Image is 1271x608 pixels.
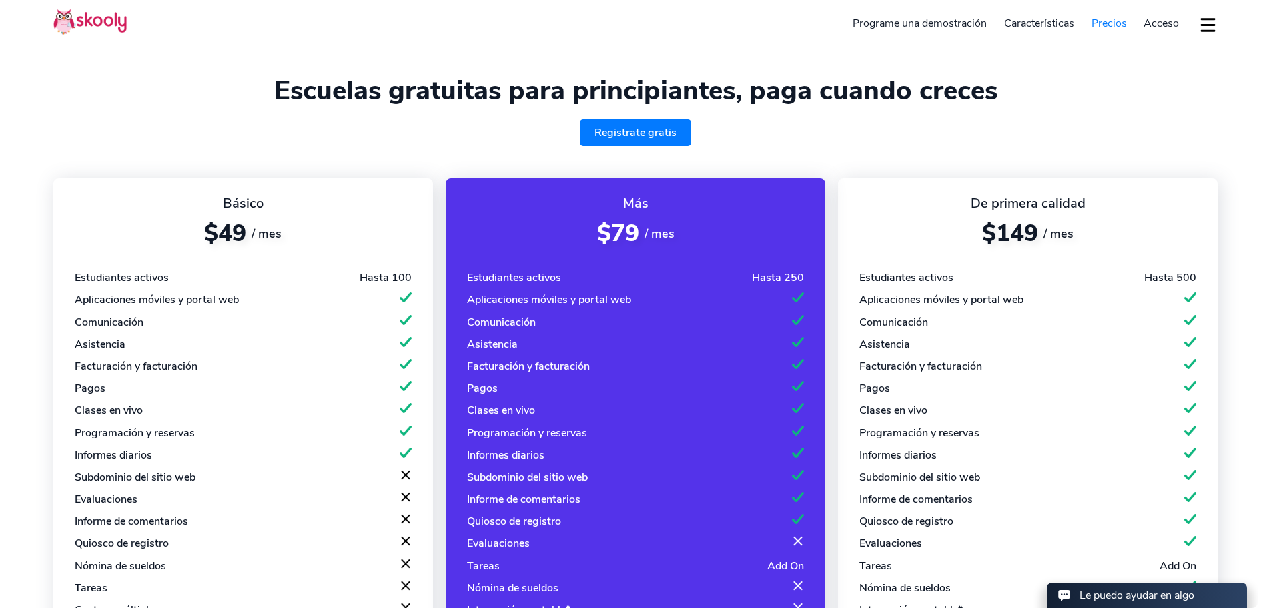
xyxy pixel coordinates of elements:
[75,381,105,396] div: Pagos
[75,315,143,330] div: Comunicación
[467,270,561,285] div: Estudiantes activos
[859,448,937,463] div: Informes diarios
[859,381,890,396] div: Pagos
[467,581,558,595] div: Nómina de sueldos
[360,270,412,285] div: Hasta 100
[859,492,973,507] div: Informe de comentarios
[75,270,169,285] div: Estudiantes activos
[75,536,169,551] div: Quiosco de registro
[75,426,195,440] div: Programación y reservas
[75,359,197,374] div: Facturación y facturación
[859,270,953,285] div: Estudiantes activos
[467,426,587,440] div: Programación y reservas
[859,536,922,551] div: Evaluaciones
[467,492,580,507] div: Informe de comentarios
[75,581,107,595] div: Tareas
[53,9,127,35] img: Skooly
[1144,270,1196,285] div: Hasta 500
[1198,9,1218,40] button: dropdown menu
[645,226,675,242] span: / mes
[467,292,631,307] div: Aplicaciones móviles y portal web
[75,403,143,418] div: Clases en vivo
[467,194,804,212] div: Más
[75,292,239,307] div: Aplicaciones móviles y portal web
[467,514,561,529] div: Quiosco de registro
[859,581,951,595] div: Nómina de sueldos
[597,218,639,249] span: $79
[467,315,536,330] div: Comunicación
[75,337,125,352] div: Asistencia
[467,359,590,374] div: Facturación y facturación
[1083,13,1136,34] a: Precios
[859,470,980,485] div: Subdominio del sitio web
[467,470,588,485] div: Subdominio del sitio web
[767,559,804,573] div: Add On
[53,75,1218,107] h1: Escuelas gratuitas para principiantes, paga cuando creces
[75,448,152,463] div: Informes diarios
[859,194,1196,212] div: De primera calidad
[1043,226,1074,242] span: / mes
[859,315,928,330] div: Comunicación
[845,13,996,34] a: Programe una demostración
[467,559,500,573] div: Tareas
[467,448,544,463] div: Informes diarios
[859,292,1023,307] div: Aplicaciones móviles y portal web
[859,514,953,529] div: Quiosco de registro
[252,226,282,242] span: / mes
[859,559,892,573] div: Tareas
[75,559,166,573] div: Nómina de sueldos
[859,426,979,440] div: Programación y reservas
[467,381,498,396] div: Pagos
[75,492,137,507] div: Evaluaciones
[467,536,530,551] div: Evaluaciones
[1092,16,1127,31] span: Precios
[995,13,1083,34] a: Características
[580,119,691,146] a: Registrate gratis
[1135,13,1188,34] a: Acceso
[75,194,412,212] div: Básico
[467,337,518,352] div: Asistencia
[1144,16,1179,31] span: Acceso
[859,359,982,374] div: Facturación y facturación
[75,514,188,529] div: Informe de comentarios
[467,403,535,418] div: Clases en vivo
[859,337,910,352] div: Asistencia
[982,218,1038,249] span: $149
[752,270,804,285] div: Hasta 250
[75,470,195,485] div: Subdominio del sitio web
[859,403,927,418] div: Clases en vivo
[204,218,246,249] span: $49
